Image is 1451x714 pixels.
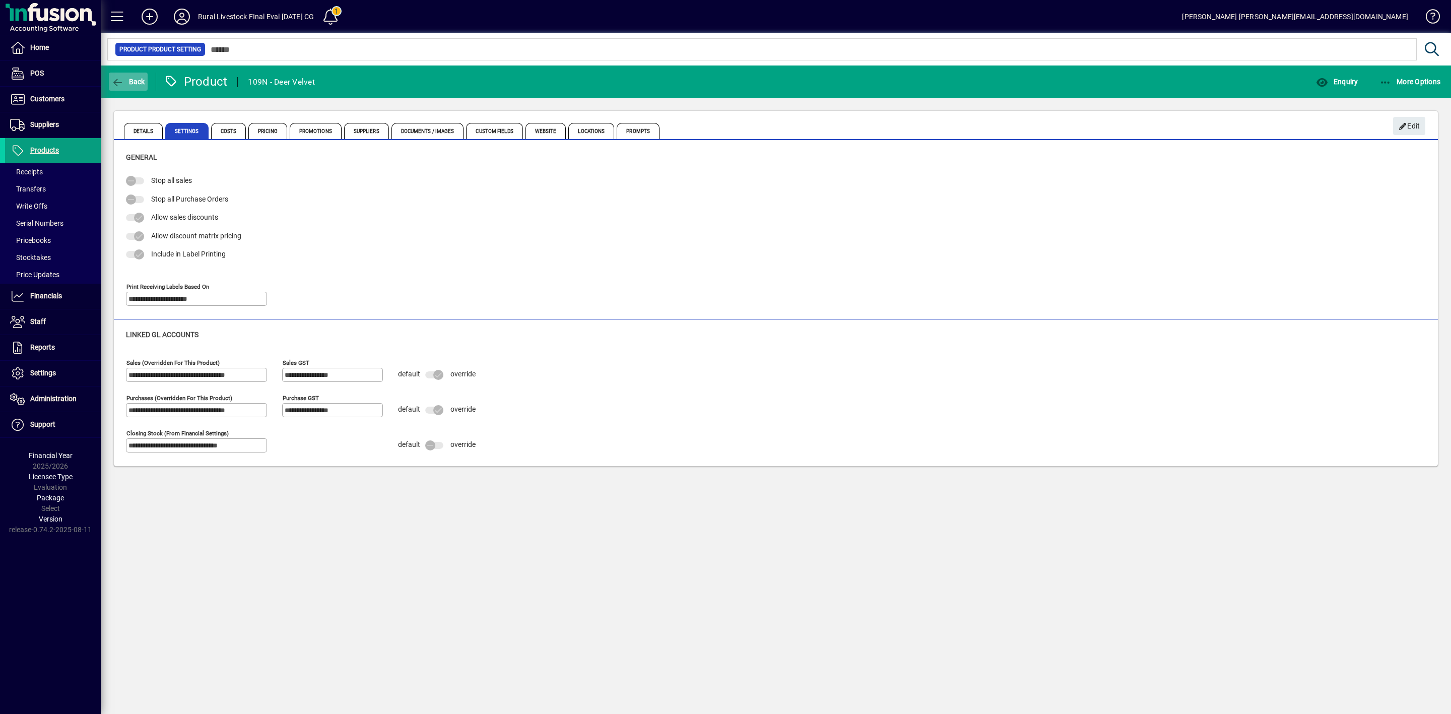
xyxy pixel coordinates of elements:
[398,405,420,413] span: default
[39,515,62,523] span: Version
[119,44,201,54] span: Product Product Setting
[1418,2,1438,35] a: Knowledge Base
[30,43,49,51] span: Home
[10,236,51,244] span: Pricebooks
[1399,118,1420,135] span: Edit
[398,370,420,378] span: default
[5,386,101,412] a: Administration
[164,74,228,90] div: Product
[29,473,73,481] span: Licensee Type
[134,8,166,26] button: Add
[30,69,44,77] span: POS
[450,370,476,378] span: override
[198,9,314,25] div: Rural Livestock FInal Eval [DATE] CG
[5,163,101,180] a: Receipts
[151,176,192,184] span: Stop all sales
[126,429,229,436] mat-label: Closing stock (from financial settings)
[165,123,209,139] span: Settings
[5,87,101,112] a: Customers
[126,359,220,366] mat-label: Sales (overridden for this product)
[10,253,51,262] span: Stocktakes
[30,292,62,300] span: Financials
[5,112,101,138] a: Suppliers
[101,73,156,91] app-page-header-button: Back
[109,73,148,91] button: Back
[1379,78,1441,86] span: More Options
[166,8,198,26] button: Profile
[126,283,209,290] mat-label: Print Receiving Labels Based On
[124,123,163,139] span: Details
[10,219,63,227] span: Serial Numbers
[5,309,101,335] a: Staff
[1182,9,1408,25] div: [PERSON_NAME] [PERSON_NAME][EMAIL_ADDRESS][DOMAIN_NAME]
[391,123,464,139] span: Documents / Images
[30,95,64,103] span: Customers
[5,198,101,215] a: Write Offs
[126,331,199,339] span: Linked GL accounts
[283,359,309,366] mat-label: Sales GST
[151,250,226,258] span: Include in Label Printing
[5,284,101,309] a: Financials
[5,361,101,386] a: Settings
[248,74,315,90] div: 109N - Deer Velvet
[111,78,145,86] span: Back
[568,123,614,139] span: Locations
[283,394,319,401] mat-label: Purchase GST
[290,123,342,139] span: Promotions
[525,123,566,139] span: Website
[5,249,101,266] a: Stocktakes
[5,61,101,86] a: POS
[5,215,101,232] a: Serial Numbers
[10,202,47,210] span: Write Offs
[151,232,241,240] span: Allow discount matrix pricing
[617,123,659,139] span: Prompts
[5,412,101,437] a: Support
[126,394,232,401] mat-label: Purchases (overridden for this product)
[30,395,77,403] span: Administration
[1393,117,1425,135] button: Edit
[1313,73,1360,91] button: Enquiry
[5,35,101,60] a: Home
[5,335,101,360] a: Reports
[248,123,287,139] span: Pricing
[126,153,157,161] span: General
[30,146,59,154] span: Products
[37,494,64,502] span: Package
[29,451,73,460] span: Financial Year
[10,271,59,279] span: Price Updates
[30,120,59,128] span: Suppliers
[450,440,476,448] span: override
[10,185,46,193] span: Transfers
[344,123,389,139] span: Suppliers
[466,123,522,139] span: Custom Fields
[151,213,218,221] span: Allow sales discounts
[5,266,101,283] a: Price Updates
[30,369,56,377] span: Settings
[1377,73,1443,91] button: More Options
[10,168,43,176] span: Receipts
[398,440,420,448] span: default
[5,180,101,198] a: Transfers
[450,405,476,413] span: override
[30,343,55,351] span: Reports
[30,317,46,326] span: Staff
[211,123,246,139] span: Costs
[151,195,228,203] span: Stop all Purchase Orders
[1316,78,1358,86] span: Enquiry
[30,420,55,428] span: Support
[5,232,101,249] a: Pricebooks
